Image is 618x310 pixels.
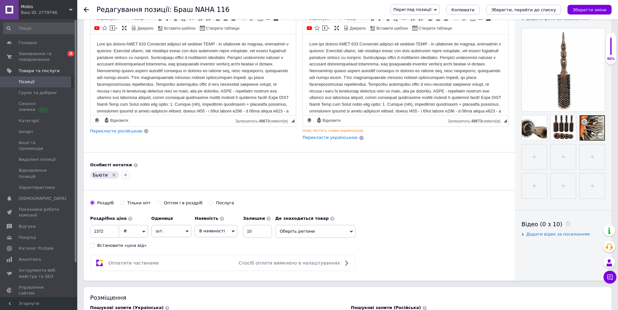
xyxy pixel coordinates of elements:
span: Вставити шаблон [376,26,408,31]
span: Позиції [19,79,34,85]
span: Вставити шаблон [163,26,196,31]
svg: Видалити мітку [111,172,117,178]
div: Кiлькiсть символiв [235,117,291,123]
a: Вставити повідомлення [321,24,331,32]
span: Відновлення позицій [19,168,60,179]
span: Категорії [19,118,39,124]
span: Характеристики [19,185,55,190]
body: Редактор, C8C06017-B40A-4DC8-A5DB-381621E90733 [6,6,199,100]
span: Сезонні знижки [19,101,60,112]
a: Відновити [103,117,129,124]
a: Максимізувати [333,24,340,32]
span: Управління сайтом [19,285,60,296]
span: Джерело [136,26,154,31]
span: 48673 [471,119,482,123]
b: Наявність [195,216,218,221]
a: Вставити шаблон [370,24,409,32]
span: Показники роботи компанії [19,207,60,218]
span: Додати фото за посиланням [526,16,589,21]
b: Залишки [243,216,265,221]
span: шт. [151,225,192,237]
span: Відновити [109,118,128,123]
span: Перекласти російською [90,129,142,133]
span: Каталог ProSale [19,246,53,251]
a: Джерело [343,24,367,32]
h1: Редагування позиції: Браш NAHA 116 [97,6,229,14]
input: Пошук [3,23,76,34]
div: Роздріб [97,200,114,206]
body: Редактор, 36D34655-EF50-4E1E-A4D9-BFBABD3CA9E8 [6,6,199,100]
span: Відео (0 з 10) [521,221,562,228]
span: Mobis [21,4,69,10]
span: 48673 [259,119,269,123]
i: Зберегти зміни [573,7,606,12]
span: В наявності [199,228,225,233]
span: Створити таблицю [205,26,239,31]
a: Додати відео з YouTube [306,24,313,32]
span: Оплатити частинами [108,260,159,266]
span: Копіювати [451,7,474,12]
div: Опис містить слова українською [303,128,509,133]
b: Роздрібна ціна [90,216,126,221]
span: Видалені позиції [19,157,56,162]
div: Тільки опт [127,200,151,206]
span: Пошукові запити (Російська) [351,305,421,310]
button: Копіювати [446,5,480,15]
span: Потягніть для зміни розмірів [504,119,507,122]
input: 0 [90,225,119,238]
div: 90% Якість заповнення [605,32,616,65]
a: Максимізувати [121,24,128,32]
a: Відновити [315,117,342,124]
span: Покупці [19,235,36,240]
span: Замовлення та повідомлення [19,51,60,63]
button: Зберегти, перейти до списку [486,5,561,15]
div: Повернутися назад [84,7,89,12]
span: Оберіть регіони [275,225,356,238]
a: Джерело [130,24,154,32]
span: Відгуки [19,224,35,229]
i: Зберегти, перейти до списку [491,7,556,12]
span: Аналітика [19,257,41,262]
span: Спосіб оплати вимкнено в налаштуваннях [239,260,340,266]
input: - [243,225,272,238]
a: Вставити іконку [314,24,321,32]
span: Головна [19,40,37,46]
div: Послуга [216,200,234,206]
div: Кiлькiсть символiв [448,117,504,123]
span: [DEMOGRAPHIC_DATA] [19,196,66,201]
b: Де знаходиться товар [275,216,329,221]
div: Розміщення [90,294,605,302]
a: Зробити резервну копію зараз [93,117,100,124]
span: Акції та промокоди [19,140,60,151]
span: Створити таблицю [417,26,452,31]
span: 3 [68,51,74,56]
a: Вставити шаблон [157,24,197,32]
div: Оптом і в роздріб [164,200,203,206]
span: ₴ [124,228,127,233]
span: Відновити [322,118,341,123]
span: Потягніть для зміни розмірів [291,119,295,122]
span: Пошукові запити (Українська) [90,305,164,310]
button: Зберегти зміни [567,5,612,15]
a: Вставити повідомлення [109,24,118,32]
b: Одиниця [151,216,173,221]
span: Групи та добірки [19,90,57,96]
a: Зробити резервну копію зараз [306,117,313,124]
a: Вставити іконку [101,24,108,32]
span: Бьюти [93,172,108,178]
iframe: Редактор, C8C06017-B40A-4DC8-A5DB-381621E90733 [90,34,296,115]
span: Перекласти українською [303,135,358,140]
span: Товари та послуги [19,68,60,74]
a: Створити таблицю [199,24,240,32]
a: Створити таблицю [411,24,453,32]
button: Чат з покупцем [604,271,616,284]
span: Джерело [349,26,366,31]
div: 90% [606,57,616,61]
span: Додати відео за посиланням [526,232,590,237]
iframe: Редактор, 36D34655-EF50-4E1E-A4D9-BFBABD3CA9E8 [303,34,508,115]
span: Інструменти веб-майстра та SEO [19,267,60,279]
div: Встановити «ціна від» [97,243,147,248]
span: Перегляд позиції [393,7,431,12]
b: Особисті нотатки [90,162,132,167]
div: Ваш ID: 2779746 [21,10,77,15]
